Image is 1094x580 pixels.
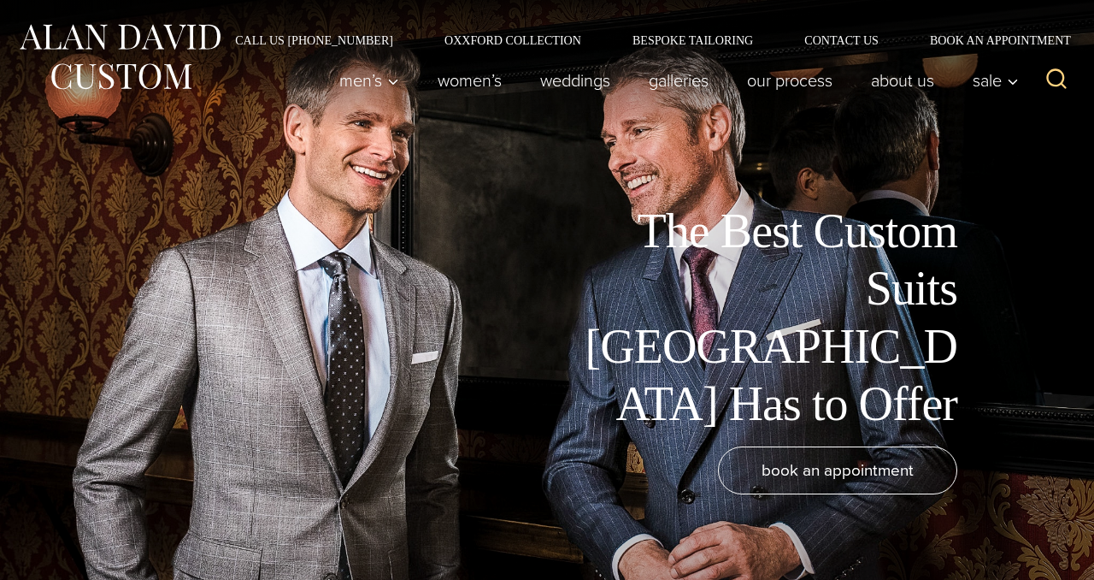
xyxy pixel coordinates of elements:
[630,63,728,98] a: Galleries
[419,63,521,98] a: Women’s
[17,19,222,95] img: Alan David Custom
[779,34,904,46] a: Contact Us
[1036,60,1077,101] button: View Search Form
[521,63,630,98] a: weddings
[904,34,1077,46] a: Book an Appointment
[573,203,957,433] h1: The Best Custom Suits [GEOGRAPHIC_DATA] Has to Offer
[607,34,779,46] a: Bespoke Tailoring
[419,34,607,46] a: Oxxford Collection
[728,63,852,98] a: Our Process
[852,63,954,98] a: About Us
[209,34,419,46] a: Call Us [PHONE_NUMBER]
[762,458,914,482] span: book an appointment
[718,447,957,494] a: book an appointment
[321,63,1028,98] nav: Primary Navigation
[209,34,1077,46] nav: Secondary Navigation
[973,72,1019,89] span: Sale
[339,72,399,89] span: Men’s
